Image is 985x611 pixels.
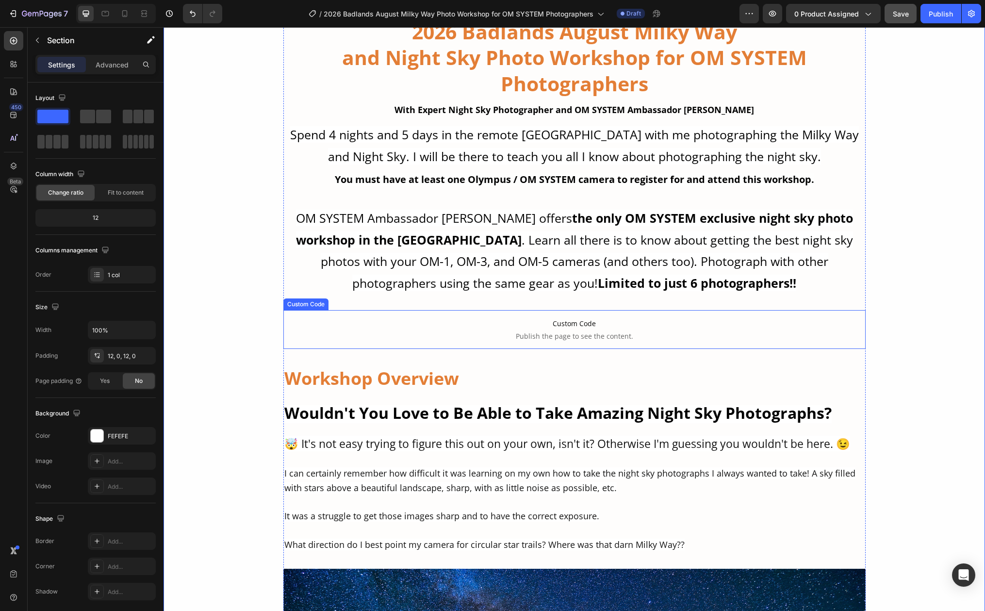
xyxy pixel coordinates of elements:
[179,17,643,69] strong: and Night Sky Photo Workshop for OM SYSTEM Photographers
[108,482,153,491] div: Add...
[893,10,909,18] span: Save
[35,407,82,420] div: Background
[324,9,593,19] span: 2026 Badlands August Milky Way Photo Workshop for OM SYSTEM Photographers
[88,321,155,339] input: Auto
[108,588,153,596] div: Add...
[108,271,153,280] div: 1 col
[132,182,689,221] strong: the only OM SYSTEM exclusive night sky photo workshop in the [GEOGRAPHIC_DATA]
[35,301,61,314] div: Size
[183,4,222,23] div: Undo/Redo
[4,4,72,23] button: 7
[120,95,702,163] div: Rich Text Editor. Editing area: main
[35,270,51,279] div: Order
[35,587,58,596] div: Shadow
[35,482,51,491] div: Video
[920,4,961,23] button: Publish
[794,9,859,19] span: 0 product assigned
[121,339,295,363] strong: Workshop Overview
[135,377,143,385] span: No
[48,60,75,70] p: Settings
[231,77,591,88] strong: With Expert Night Sky Photographer and OM SYSTEM Ambassador [PERSON_NAME]
[929,9,953,19] div: Publish
[100,377,110,385] span: Yes
[96,60,129,70] p: Advanced
[127,99,695,137] span: Spend 4 nights and 5 days in the remote [GEOGRAPHIC_DATA] with me photographing the Milky Way and...
[47,34,127,46] p: Section
[35,326,51,334] div: Width
[121,440,692,466] span: I can certainly remember how difficult it was learning on my own how to take the night sky photog...
[35,457,52,465] div: Image
[35,562,55,571] div: Corner
[121,375,668,396] strong: Wouldn't You Love to Be Able to Take Amazing Night Sky Photographs?
[108,562,153,571] div: Add...
[319,9,322,19] span: /
[164,27,985,611] iframe: Design area
[35,512,66,526] div: Shape
[108,432,153,441] div: FEFEFE
[121,409,687,424] span: 🤯 It's not easy trying to figure this out on your own, isn't it? Otherwise I'm guessing you would...
[48,188,83,197] span: Change ratio
[35,92,68,105] div: Layout
[7,178,23,185] div: Beta
[108,352,153,361] div: 12, 0, 12, 0
[35,168,87,181] div: Column width
[120,304,702,314] span: Publish the page to see the content.
[35,351,58,360] div: Padding
[786,4,881,23] button: 0 product assigned
[120,291,702,302] span: Custom Code
[121,512,521,523] span: What direction do I best point my camera for circular star trails? Where was that darn Milky Way??
[108,188,144,197] span: Fit to content
[626,9,641,18] span: Draft
[120,179,702,267] div: Rich Text Editor. Editing area: main
[9,103,23,111] div: 450
[132,182,689,264] span: OM SYSTEM Ambassador [PERSON_NAME] offers . Learn all there is to know about getting the best nig...
[35,431,50,440] div: Color
[35,537,54,545] div: Border
[35,377,82,385] div: Page padding
[434,248,633,264] strong: Limited to just 6 photographers!!
[122,273,163,281] div: Custom Code
[64,8,68,19] p: 7
[35,244,111,257] div: Columns management
[108,457,153,466] div: Add...
[108,537,153,546] div: Add...
[952,563,975,587] div: Open Intercom Messenger
[121,483,436,495] span: It was a struggle to get those images sharp and to have the correct exposure.
[171,146,651,159] strong: You must have at least one Olympus / OM SYSTEM camera to register for and attend this workshop.
[885,4,917,23] button: Save
[37,211,154,225] div: 12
